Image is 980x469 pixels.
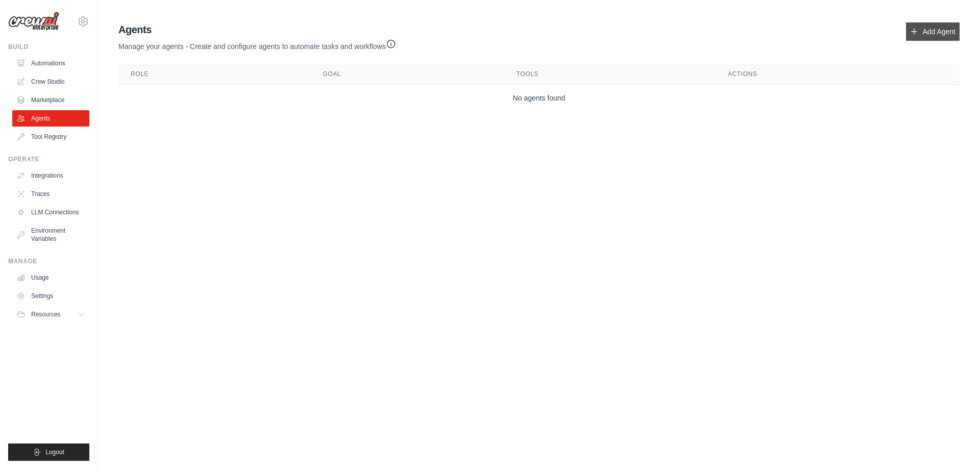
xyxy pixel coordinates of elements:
a: Settings [12,288,89,304]
th: Role [118,64,310,85]
a: Usage [12,269,89,286]
button: Logout [8,443,89,461]
div: Manage [8,257,89,265]
a: Integrations [12,167,89,184]
a: Tool Registry [12,129,89,145]
div: Operate [8,155,89,163]
th: Tools [504,64,716,85]
h2: Agents [118,22,396,37]
a: Add Agent [906,22,960,41]
img: Logo [8,12,59,31]
a: Marketplace [12,92,89,108]
div: Build [8,43,89,51]
a: Traces [12,186,89,202]
span: Resources [31,310,60,318]
span: Logout [45,448,64,456]
a: Environment Variables [12,223,89,247]
td: No agents found [118,85,960,112]
a: Agents [12,110,89,127]
th: Goal [310,64,504,85]
button: Resources [12,306,89,323]
th: Actions [716,64,960,85]
p: Manage your agents - Create and configure agents to automate tasks and workflows [118,37,396,52]
a: LLM Connections [12,204,89,220]
a: Automations [12,55,89,71]
a: Crew Studio [12,73,89,90]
